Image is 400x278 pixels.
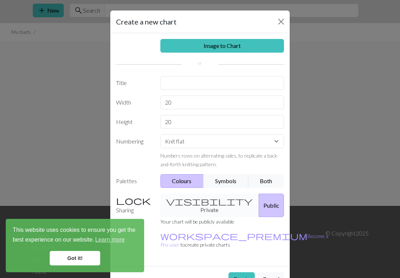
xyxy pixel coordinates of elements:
[160,174,204,188] button: Colours
[94,234,126,245] a: learn more about cookies
[116,16,177,27] h5: Create a new chart
[160,153,279,167] small: Numbers rows on alternating sides, to replicate a back-and-forth knitting pattern.
[160,231,307,241] span: workspace_premium
[160,39,284,53] a: Image to Chart
[112,134,156,168] label: Numbering
[160,233,328,248] a: Become a Pro user
[112,115,156,129] label: Height
[259,194,284,217] button: Public
[112,174,156,188] label: Palettes
[13,226,137,245] span: This website uses cookies to ensure you get the best experience on our website.
[50,251,100,265] a: dismiss cookie message
[248,174,284,188] button: Both
[203,174,249,188] button: Symbols
[275,16,287,27] button: Close
[160,219,234,225] small: Your chart will be publicly available
[112,76,156,90] label: Title
[6,219,144,272] div: cookieconsent
[160,233,328,248] small: to create private charts
[112,194,156,217] label: Sharing
[112,96,156,109] label: Width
